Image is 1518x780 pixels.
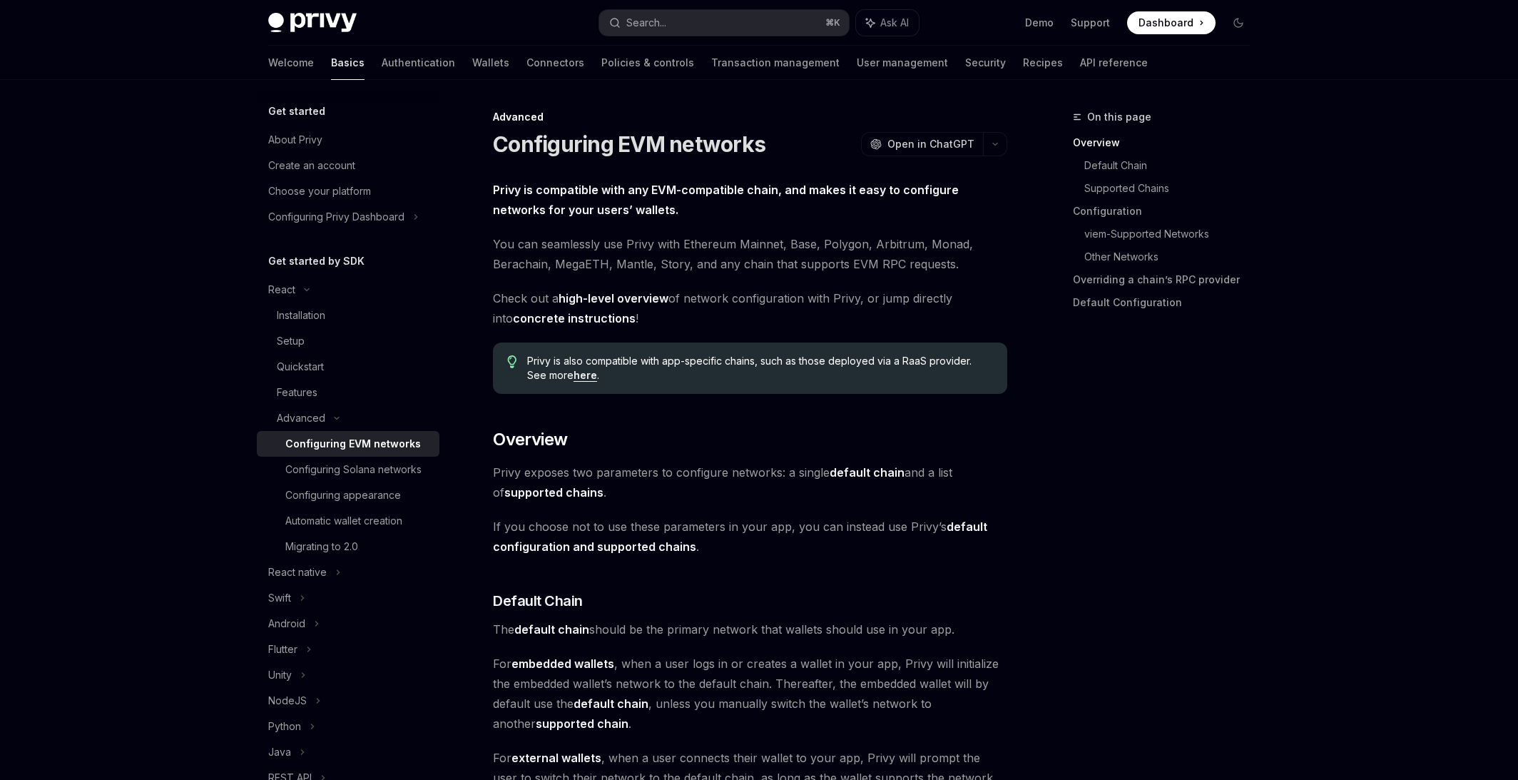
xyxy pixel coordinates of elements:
[574,697,648,711] strong: default chain
[857,46,948,80] a: User management
[268,157,355,174] div: Create an account
[268,253,365,270] h5: Get started by SDK
[257,482,439,508] a: Configuring appearance
[493,517,1007,557] span: If you choose not to use these parameters in your app, you can instead use Privy’s .
[574,369,597,382] a: here
[880,16,909,30] span: Ask AI
[1138,16,1193,30] span: Dashboard
[504,485,603,500] strong: supported chains
[285,512,402,530] div: Automatic wallet creation
[268,615,305,632] div: Android
[493,131,765,157] h1: Configuring EVM networks
[493,234,1007,274] span: You can seamlessly use Privy with Ethereum Mainnet, Base, Polygon, Arbitrum, Monad, Berachain, Me...
[493,288,1007,328] span: Check out a of network configuration with Privy, or jump directly into !
[601,46,694,80] a: Policies & controls
[257,508,439,534] a: Automatic wallet creation
[257,431,439,457] a: Configuring EVM networks
[1025,16,1054,30] a: Demo
[268,641,297,658] div: Flutter
[257,457,439,482] a: Configuring Solana networks
[268,13,357,33] img: dark logo
[830,465,905,480] strong: default chain
[559,291,668,306] a: high-level overview
[504,485,603,500] a: supported chains
[268,692,307,709] div: NodeJS
[1023,46,1063,80] a: Recipes
[1073,268,1261,291] a: Overriding a chain’s RPC provider
[268,281,295,298] div: React
[277,410,325,427] div: Advanced
[257,380,439,405] a: Features
[472,46,509,80] a: Wallets
[507,355,517,368] svg: Tip
[331,46,365,80] a: Basics
[511,751,601,765] strong: external wallets
[1084,223,1261,245] a: viem-Supported Networks
[493,654,1007,734] span: For , when a user logs in or creates a wallet in your app, Privy will initialize the embedded wal...
[711,46,840,80] a: Transaction management
[1073,200,1261,223] a: Configuration
[493,183,959,217] strong: Privy is compatible with any EVM-compatible chain, and makes it easy to configure networks for yo...
[277,307,325,324] div: Installation
[1127,11,1216,34] a: Dashboard
[268,718,301,735] div: Python
[825,17,840,29] span: ⌘ K
[257,178,439,204] a: Choose your platform
[830,465,905,480] a: default chain
[268,183,371,200] div: Choose your platform
[285,435,421,452] div: Configuring EVM networks
[382,46,455,80] a: Authentication
[277,384,317,401] div: Features
[268,589,291,607] div: Swift
[277,333,305,350] div: Setup
[493,619,1007,639] span: The should be the primary network that wallets should use in your app.
[285,461,422,478] div: Configuring Solana networks
[268,667,292,684] div: Unity
[1073,131,1261,154] a: Overview
[1084,177,1261,200] a: Supported Chains
[268,744,291,761] div: Java
[268,103,325,120] h5: Get started
[285,538,358,555] div: Migrating to 2.0
[513,311,636,326] a: concrete instructions
[527,354,993,383] span: Privy is also compatible with app-specific chains, such as those deployed via a RaaS provider. Se...
[1084,245,1261,268] a: Other Networks
[257,153,439,178] a: Create an account
[277,358,324,375] div: Quickstart
[493,110,1007,124] div: Advanced
[887,137,974,151] span: Open in ChatGPT
[257,534,439,559] a: Migrating to 2.0
[493,428,567,451] span: Overview
[514,622,589,637] strong: default chain
[285,487,401,504] div: Configuring appearance
[856,10,919,36] button: Ask AI
[526,46,584,80] a: Connectors
[257,127,439,153] a: About Privy
[257,303,439,328] a: Installation
[626,14,666,31] div: Search...
[1080,46,1148,80] a: API reference
[511,657,614,671] strong: embedded wallets
[1071,16,1110,30] a: Support
[268,208,404,226] div: Configuring Privy Dashboard
[965,46,1006,80] a: Security
[493,591,583,611] span: Default Chain
[536,716,628,731] strong: supported chain
[257,328,439,354] a: Setup
[257,354,439,380] a: Quickstart
[599,10,849,36] button: Search...⌘K
[268,564,327,581] div: React native
[861,132,983,156] button: Open in ChatGPT
[268,131,322,148] div: About Privy
[493,462,1007,502] span: Privy exposes two parameters to configure networks: a single and a list of .
[1087,108,1151,126] span: On this page
[1084,154,1261,177] a: Default Chain
[536,716,628,731] a: supported chain
[268,46,314,80] a: Welcome
[1227,11,1250,34] button: Toggle dark mode
[1073,291,1261,314] a: Default Configuration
